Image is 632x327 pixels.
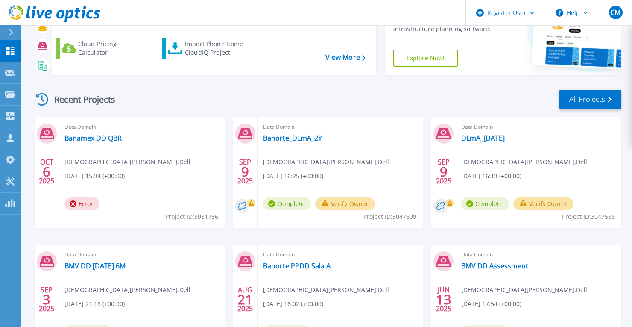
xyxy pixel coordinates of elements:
span: Data Domain [461,122,616,132]
div: JUN 2025 [436,284,452,315]
button: Verify Owner [513,197,573,210]
a: View More [325,53,365,62]
a: Banamex DD QBR [64,134,122,142]
span: Data Domain [64,250,219,259]
span: 9 [440,168,448,175]
span: [DEMOGRAPHIC_DATA][PERSON_NAME] , Dell [461,157,587,167]
span: [DEMOGRAPHIC_DATA][PERSON_NAME] , Dell [64,285,190,295]
a: All Projects [559,90,621,109]
span: Data Domain [263,250,418,259]
span: 21 [237,296,253,303]
span: Project ID: 3081756 [165,212,218,221]
a: Cloud Pricing Calculator [56,38,143,59]
span: Project ID: 3047586 [562,212,615,221]
span: Data Domain [461,250,616,259]
a: BMV DD [DATE] 6M [64,262,126,270]
div: Import Phone Home CloudIQ Project [185,40,252,57]
span: [DATE] 15:34 (+00:00) [64,171,125,181]
a: Explore Now! [393,50,458,67]
span: [DEMOGRAPHIC_DATA][PERSON_NAME] , Dell [461,285,587,295]
span: 13 [436,296,451,303]
span: Complete [263,197,311,210]
div: Cloud Pricing Calculator [78,40,141,57]
span: [DEMOGRAPHIC_DATA][PERSON_NAME] , Dell [64,157,190,167]
a: DLmA_[DATE] [461,134,505,142]
span: [DATE] 16:02 (+00:00) [263,299,323,309]
div: Recent Projects [33,89,127,110]
span: Data Domain [64,122,219,132]
span: CM [610,9,620,16]
a: BMV DD Assessment [461,262,528,270]
div: AUG 2025 [237,284,253,315]
a: Banorte_DLmA_2Y [263,134,322,142]
span: Data Domain [263,122,418,132]
span: [DEMOGRAPHIC_DATA][PERSON_NAME] , Dell [263,157,389,167]
span: 9 [241,168,249,175]
div: OCT 2025 [38,156,55,187]
span: 3 [43,296,50,303]
span: [DATE] 16:25 (+00:00) [263,171,323,181]
span: [DATE] 17:54 (+00:00) [461,299,521,309]
span: Complete [461,197,509,210]
span: Project ID: 3047609 [363,212,416,221]
span: [DATE] 21:18 (+00:00) [64,299,125,309]
button: Verify Owner [315,197,375,210]
div: SEP 2025 [38,284,55,315]
div: SEP 2025 [237,156,253,187]
span: Error [64,197,99,210]
span: [DEMOGRAPHIC_DATA][PERSON_NAME] , Dell [263,285,389,295]
span: [DATE] 16:13 (+00:00) [461,171,521,181]
a: Banorte PPDD Sala A [263,262,331,270]
span: 6 [43,168,50,175]
div: SEP 2025 [436,156,452,187]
